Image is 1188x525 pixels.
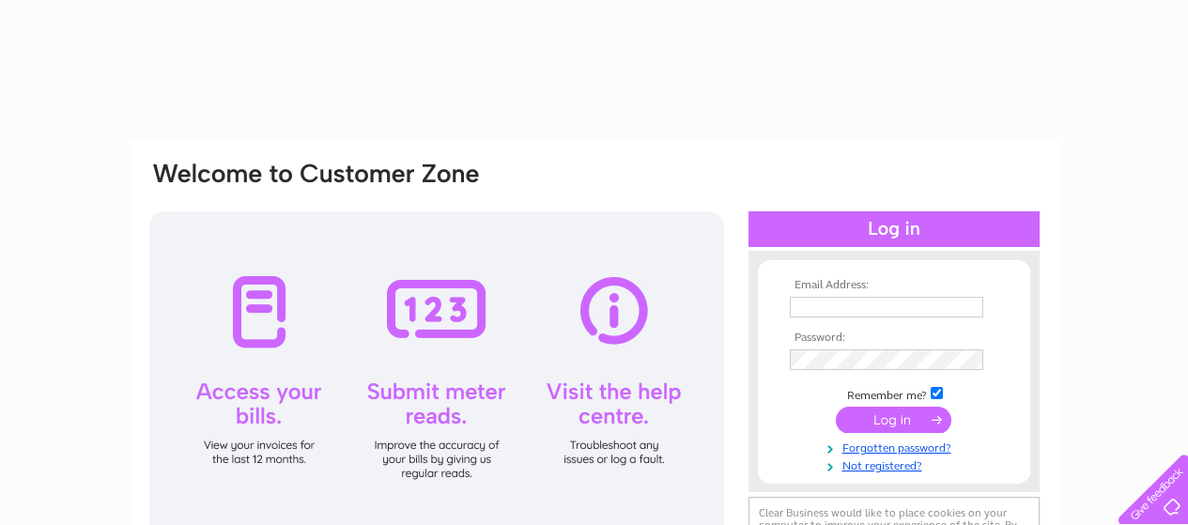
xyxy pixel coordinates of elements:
[790,438,1003,456] a: Forgotten password?
[836,407,951,433] input: Submit
[785,332,1003,345] th: Password:
[785,279,1003,292] th: Email Address:
[785,384,1003,403] td: Remember me?
[790,456,1003,473] a: Not registered?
